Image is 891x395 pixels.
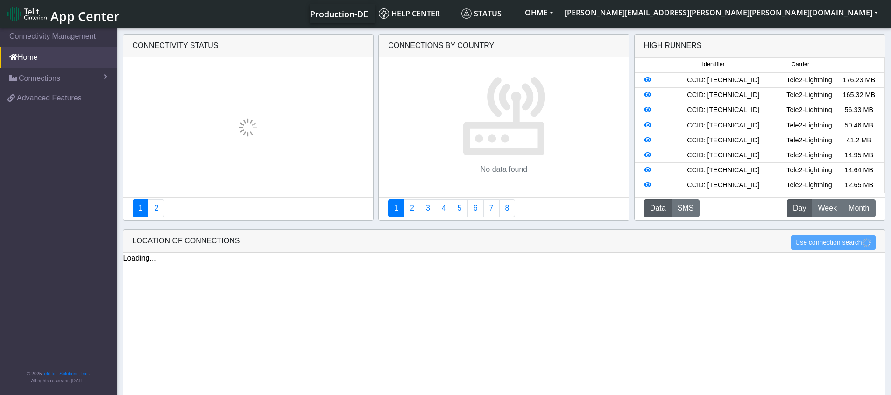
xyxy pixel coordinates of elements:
span: Advanced Features [17,92,82,104]
button: Month [842,199,875,217]
div: Connectivity status [123,35,374,57]
a: Not Connected for 30 days [499,199,516,217]
div: Tele2-Lightning [785,75,834,85]
nav: Summary paging [388,199,620,217]
div: 165.32 MB [834,90,884,100]
a: Usage per Country [420,199,436,217]
a: Status [458,4,519,23]
div: Loading... [123,253,885,264]
div: High Runners [644,40,702,51]
span: Month [849,203,869,214]
button: SMS [672,199,700,217]
a: Telit IoT Solutions, Inc. [42,371,89,376]
div: ICCID: [TECHNICAL_ID] [660,105,785,115]
a: Your current platform instance [310,4,368,23]
div: 14.64 MB [834,165,884,176]
span: Status [461,8,502,19]
div: 56.33 MB [834,105,884,115]
img: loading [862,238,871,247]
img: logo-telit-cinterion-gw-new.png [7,7,47,21]
span: App Center [50,7,120,25]
img: devices.svg [462,72,545,156]
div: Tele2-Lightning [785,105,834,115]
div: ICCID: [TECHNICAL_ID] [660,165,785,176]
div: 50.46 MB [834,120,884,131]
a: Zero Session [483,199,500,217]
a: Connectivity status [133,199,149,217]
div: LOCATION OF CONNECTIONS [123,230,885,253]
a: Usage by Carrier [452,199,468,217]
button: [PERSON_NAME][EMAIL_ADDRESS][PERSON_NAME][PERSON_NAME][DOMAIN_NAME] [559,4,884,21]
div: Tele2-Lightning [785,165,834,176]
button: Data [644,199,672,217]
a: Carrier [404,199,420,217]
button: Use connection search [791,235,875,250]
a: Connections By Carrier [436,199,452,217]
div: ICCID: [TECHNICAL_ID] [660,90,785,100]
a: 14 Days Trend [467,199,484,217]
span: Connections [19,73,60,84]
img: knowledge.svg [379,8,389,19]
img: loading.gif [239,118,257,137]
div: 176.23 MB [834,75,884,85]
span: Production-DE [310,8,368,20]
p: No data found [481,164,528,175]
div: Tele2-Lightning [785,120,834,131]
span: Day [793,203,806,214]
div: ICCID: [TECHNICAL_ID] [660,135,785,146]
span: Carrier [792,60,809,69]
button: Day [787,199,812,217]
button: Week [812,199,843,217]
div: Tele2-Lightning [785,135,834,146]
a: App Center [7,4,118,24]
div: ICCID: [TECHNICAL_ID] [660,120,785,131]
div: Tele2-Lightning [785,180,834,190]
a: Connections By Country [388,199,404,217]
div: ICCID: [TECHNICAL_ID] [660,75,785,85]
div: Tele2-Lightning [785,90,834,100]
nav: Summary paging [133,199,364,217]
div: ICCID: [TECHNICAL_ID] [660,180,785,190]
button: OHME [519,4,559,21]
a: Deployment status [148,199,164,217]
span: Week [818,203,837,214]
a: Help center [375,4,458,23]
div: 14.95 MB [834,150,884,161]
div: 12.65 MB [834,180,884,190]
div: Connections By Country [379,35,629,57]
div: ICCID: [TECHNICAL_ID] [660,150,785,161]
div: Tele2-Lightning [785,150,834,161]
div: 41.2 MB [834,135,884,146]
img: status.svg [461,8,472,19]
span: Identifier [702,60,725,69]
span: Help center [379,8,440,19]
